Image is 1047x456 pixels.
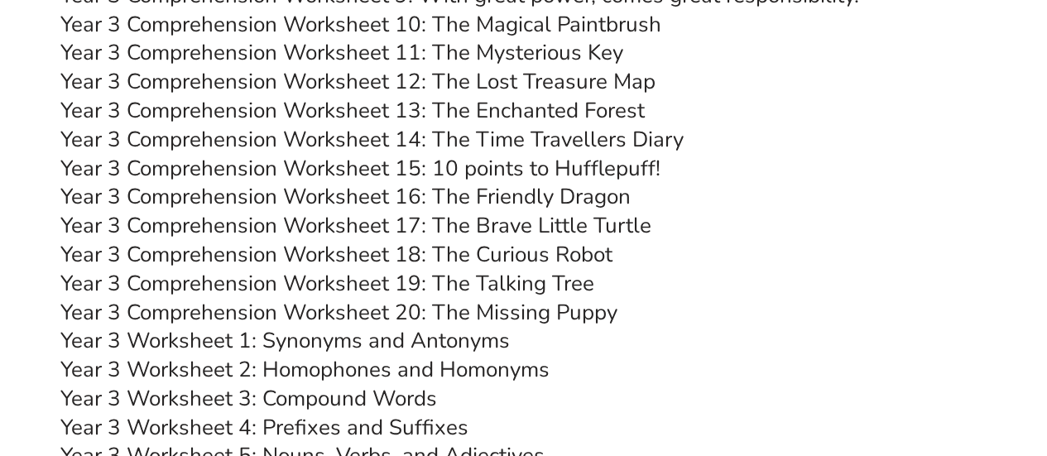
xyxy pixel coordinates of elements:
a: Year 3 Comprehension Worksheet 11: The Mysterious Key [60,38,623,67]
a: Year 3 Comprehension Worksheet 18: The Curious Robot [60,240,612,269]
a: Year 3 Comprehension Worksheet 13: The Enchanted Forest [60,96,645,125]
a: Year 3 Worksheet 4: Prefixes and Suffixes [60,413,468,442]
a: Year 3 Comprehension Worksheet 20: The Missing Puppy [60,298,617,327]
a: Year 3 Comprehension Worksheet 19: The Talking Tree [60,269,594,298]
a: Year 3 Comprehension Worksheet 16: The Friendly Dragon [60,182,631,211]
a: Year 3 Worksheet 2: Homophones and Homonyms [60,355,550,384]
a: Year 3 Worksheet 1: Synonyms and Antonyms [60,326,510,355]
a: Year 3 Worksheet 3: Compound Words [60,384,437,413]
a: Year 3 Comprehension Worksheet 10: The Magical Paintbrush [60,10,661,39]
a: Year 3 Comprehension Worksheet 15: 10 points to Hufflepuff! [60,154,660,183]
a: Year 3 Comprehension Worksheet 17: The Brave Little Turtle [60,211,651,240]
a: Year 3 Comprehension Worksheet 14: The Time Travellers Diary [60,125,684,154]
a: Year 3 Comprehension Worksheet 12: The Lost Treasure Map [60,67,656,96]
iframe: Chat Widget [771,269,1047,456]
